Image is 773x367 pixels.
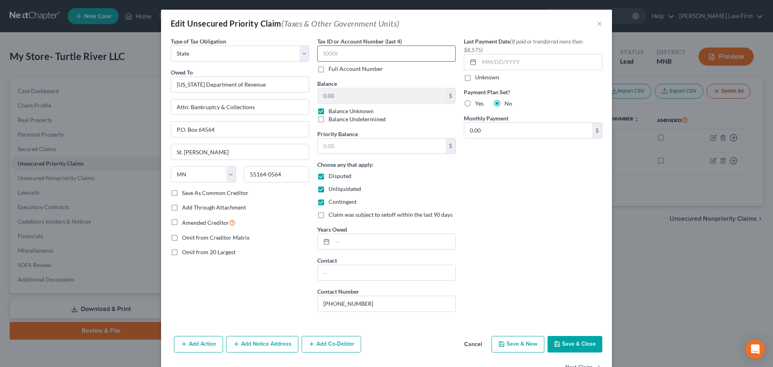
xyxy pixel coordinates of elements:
label: Full Account Number [329,65,383,73]
label: Years Owed [317,225,347,234]
span: Amended Creditor [182,219,229,226]
input: MM/DD/YYYY [479,54,602,70]
span: Contingent [329,198,357,205]
label: Balance Unknown [329,107,374,115]
input: Enter zip... [244,166,309,182]
span: Omit from 20 Largest [182,249,236,255]
label: Add Through Attachment [182,203,246,211]
span: Type of Tax Obligation [171,38,226,45]
button: Add Action [174,336,223,353]
input: 0.00 [464,123,592,138]
div: Open Intercom Messenger [746,340,765,359]
span: Disputed [329,172,351,179]
label: Tax ID or Account Number (last 4) [317,37,402,46]
label: Unknown [475,73,499,81]
div: $ [446,88,455,104]
input: Enter address... [171,100,309,115]
input: 0.00 [318,139,446,154]
button: Save & New [492,336,544,353]
label: Monthly Payment [464,114,508,122]
span: Omit from Creditor Matrix [182,234,250,241]
input: Search creditor by name... [171,77,309,93]
label: Payment Plan Set? [464,88,602,96]
span: No [504,100,512,107]
span: Unliquidated [329,185,361,192]
label: Save As Common Creditor [182,189,248,197]
button: Add Co-Debtor [302,336,361,353]
label: Balance [317,79,337,88]
div: $ [592,123,602,138]
label: Balance Undetermined [329,115,386,123]
span: (If paid or transferred more than $8,575) [464,38,583,53]
span: Yes [475,100,484,107]
input: -- [318,265,455,280]
button: Cancel [458,337,488,353]
input: -- [318,296,455,311]
input: Apt, Suite, etc... [171,122,309,137]
label: Priority Balance [317,130,358,138]
label: Choose any that apply: [317,160,374,169]
input: XXXX [317,46,456,62]
input: Enter city... [171,144,309,160]
input: 0.00 [318,88,446,104]
label: Contact Number [317,287,359,296]
span: Claim was subject to setoff within the last 90 days [329,211,453,218]
label: Contact [317,256,337,265]
button: Add Notice Address [226,336,298,353]
span: Owed To [171,69,193,76]
button: × [597,19,602,28]
label: Last Payment Date [464,37,602,54]
span: (Taxes & Other Government Units) [281,19,400,28]
div: $ [446,139,455,154]
button: Save & Close [548,336,602,353]
div: Edit Unsecured Priority Claim [171,18,399,29]
input: -- [333,234,455,249]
